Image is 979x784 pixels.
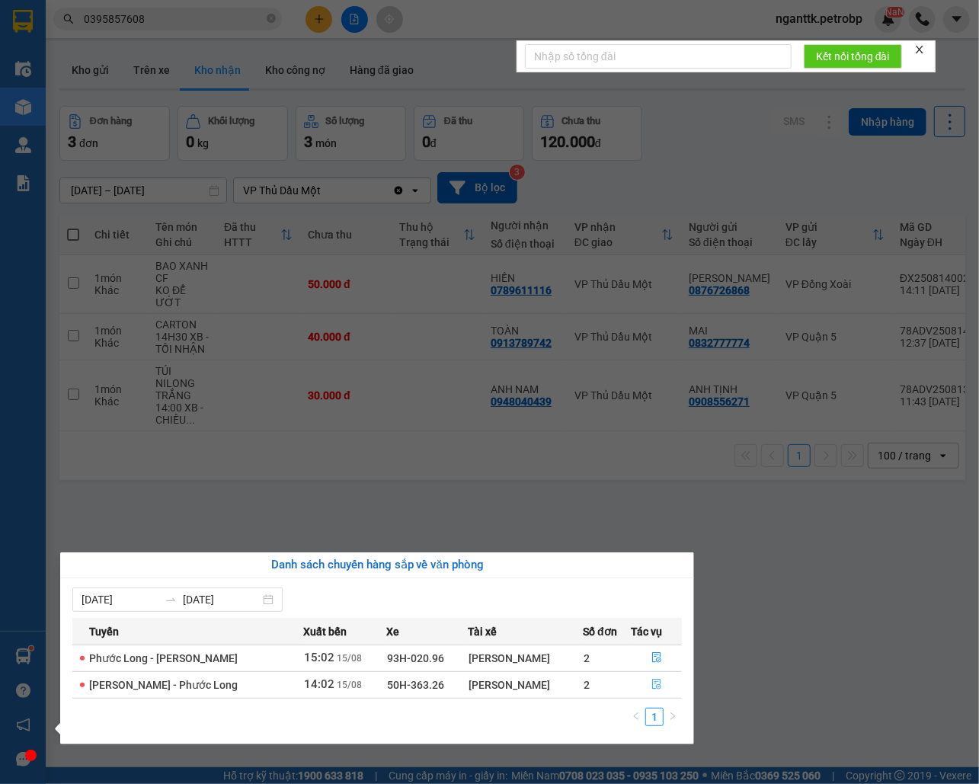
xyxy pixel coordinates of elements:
[13,50,108,68] div: THẮNG
[468,623,497,640] span: Tài xế
[651,679,662,691] span: file-done
[337,680,362,690] span: 15/08
[165,594,177,606] span: to
[13,13,108,50] div: VP Thủ Dầu Một
[668,712,677,721] span: right
[583,623,617,640] span: Số đơn
[914,44,925,55] span: close
[13,14,37,30] span: Gửi:
[304,651,334,664] span: 15:02
[627,708,645,726] li: Previous Page
[651,652,662,664] span: file-done
[645,708,664,726] li: 1
[469,650,583,667] div: [PERSON_NAME]
[525,44,792,69] input: Nhập số tổng đài
[632,712,641,721] span: left
[303,623,347,640] span: Xuất bến
[664,708,682,726] button: right
[469,677,583,693] div: [PERSON_NAME]
[11,100,35,116] span: CR :
[119,14,155,30] span: Nhận:
[82,591,158,608] input: Từ ngày
[89,652,238,664] span: Phước Long - [PERSON_NAME]
[584,679,590,691] span: 2
[119,13,241,50] div: VP [PERSON_NAME]
[165,594,177,606] span: swap-right
[386,623,399,640] span: Xe
[664,708,682,726] li: Next Page
[11,98,110,117] div: 40.000
[304,677,334,691] span: 14:02
[387,679,444,691] span: 50H-363.26
[337,653,362,664] span: 15/08
[816,48,890,65] span: Kết nối tổng đài
[119,50,241,68] div: CƯỜNG
[72,556,682,574] div: Danh sách chuyến hàng sắp về văn phòng
[632,623,663,640] span: Tác vụ
[804,44,902,69] button: Kết nối tổng đài
[646,709,663,725] a: 1
[632,646,682,670] button: file-done
[183,591,260,608] input: Đến ngày
[89,679,238,691] span: [PERSON_NAME] - Phước Long
[627,708,645,726] button: left
[89,623,119,640] span: Tuyến
[584,652,590,664] span: 2
[387,652,444,664] span: 93H-020.96
[632,673,682,697] button: file-done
